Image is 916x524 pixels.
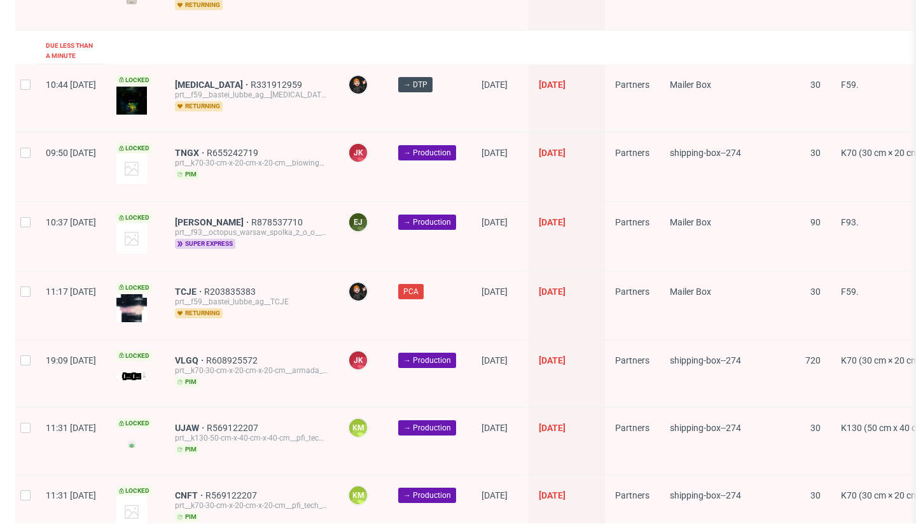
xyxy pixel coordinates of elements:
img: version_two_editor_design.png [116,294,147,322]
a: R569122207 [207,423,261,433]
div: prt__k130-50-cm-x-40-cm-x-40-cm__pfi_tech_s_r_l__UJAW [175,433,328,443]
span: → Production [403,490,451,501]
div: prt__f59__bastei_lubbe_ag__[MEDICAL_DATA] [175,90,328,100]
span: Partners [615,423,649,433]
span: Partners [615,217,649,227]
span: 09:50 [DATE] [46,148,96,158]
span: Partners [615,287,649,297]
img: version_two_editor_design.png [116,87,147,115]
span: 720 [805,355,821,365]
span: → Production [403,216,451,228]
span: [DATE] [482,148,508,158]
span: → DTP [403,79,427,90]
span: Locked [116,418,152,428]
span: Locked [116,143,152,153]
a: TNGX [175,148,207,158]
span: 11:31 [DATE] [46,423,96,433]
a: R878537710 [251,217,305,227]
span: [DATE] [539,423,566,433]
span: F59. [841,80,859,90]
figcaption: KM [349,419,367,437]
span: Locked [116,351,152,361]
span: returning [175,101,223,111]
span: [DATE] [482,287,508,297]
span: Mailer Box [670,287,711,297]
figcaption: JK [349,144,367,162]
span: 19:09 [DATE] [46,355,96,365]
figcaption: KM [349,486,367,504]
span: [DATE] [539,287,566,297]
span: Partners [615,148,649,158]
span: PCA [403,286,419,297]
span: shipping-box--274 [670,355,741,365]
span: [DATE] [482,80,508,90]
span: 10:37 [DATE] [46,217,96,227]
div: prt__k70-30-cm-x-20-cm-x-20-cm__biowings_s_r_l__TNGX [175,158,328,168]
div: prt__k70-30-cm-x-20-cm-x-20-cm__armada_detail_unipessoal_lda__VLGQ [175,365,328,376]
span: Partners [615,355,649,365]
span: pim [175,377,199,387]
span: 11:31 [DATE] [46,490,96,500]
span: [DATE] [482,423,508,433]
span: 11:17 [DATE] [46,287,96,297]
span: Locked [116,75,152,85]
a: R608925572 [206,355,260,365]
img: version_two_editor_design.png [116,372,147,381]
div: prt__f93__octopus_warsaw_spolka_z_o_o__CLEM [175,227,328,237]
a: R655242719 [207,148,261,158]
a: R203835383 [204,287,258,297]
span: [DATE] [539,355,566,365]
span: 10:44 [DATE] [46,80,96,90]
span: [DATE] [482,490,508,500]
span: pim [175,444,199,455]
span: shipping-box--274 [670,148,741,158]
div: Due less than a minute [46,41,96,61]
span: Partners [615,80,649,90]
span: Locked [116,213,152,223]
img: version_two_editor_design [116,435,147,453]
a: R569122207 [205,490,260,500]
span: pim [175,512,199,522]
span: 30 [810,423,821,433]
span: → Production [403,147,451,159]
span: [DATE] [482,217,508,227]
span: → Production [403,422,451,434]
span: Locked [116,283,152,293]
a: [PERSON_NAME] [175,217,251,227]
a: UJAW [175,423,207,433]
span: 30 [810,490,821,500]
figcaption: JK [349,351,367,369]
span: 30 [810,80,821,90]
span: F59. [841,287,859,297]
a: R331912959 [251,80,305,90]
span: Mailer Box [670,80,711,90]
img: Dominik Grosicki [349,76,367,94]
a: [MEDICAL_DATA] [175,80,251,90]
a: TCJE [175,287,204,297]
span: super express [175,239,235,249]
div: prt__k70-30-cm-x-20-cm-x-20-cm__pfi_tech_s_r_l__CNFT [175,500,328,511]
span: Partners [615,490,649,500]
span: [DATE] [539,148,566,158]
span: pim [175,169,199,180]
span: [DATE] [482,355,508,365]
span: 90 [810,217,821,227]
a: VLGQ [175,355,206,365]
a: CNFT [175,490,205,500]
span: 30 [810,287,821,297]
div: prt__f59__bastei_lubbe_ag__TCJE [175,297,328,307]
